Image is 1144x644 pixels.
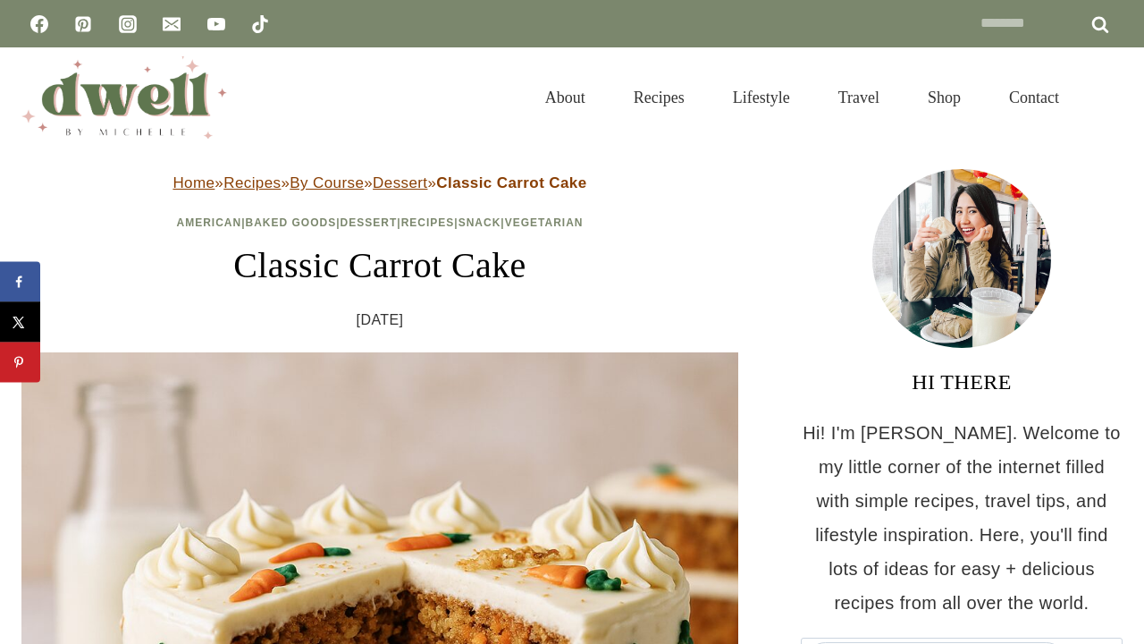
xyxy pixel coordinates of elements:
[373,174,427,191] a: Dessert
[198,6,234,42] a: YouTube
[65,6,101,42] a: Pinterest
[505,216,584,229] a: Vegetarian
[341,216,398,229] a: Dessert
[401,216,455,229] a: Recipes
[904,66,985,129] a: Shop
[521,66,1083,129] nav: Primary Navigation
[177,216,584,229] span: | | | | |
[21,6,57,42] a: Facebook
[110,6,146,42] a: Instagram
[154,6,189,42] a: Email
[436,174,586,191] strong: Classic Carrot Cake
[172,174,214,191] a: Home
[172,174,586,191] span: » » » »
[357,307,404,334] time: [DATE]
[223,174,281,191] a: Recipes
[521,66,610,129] a: About
[246,216,337,229] a: Baked Goods
[814,66,904,129] a: Travel
[709,66,814,129] a: Lifestyle
[21,56,227,139] img: DWELL by michelle
[177,216,242,229] a: American
[242,6,278,42] a: TikTok
[610,66,709,129] a: Recipes
[21,239,738,292] h1: Classic Carrot Cake
[801,366,1123,398] h3: HI THERE
[458,216,501,229] a: Snack
[985,66,1083,129] a: Contact
[290,174,364,191] a: By Course
[801,416,1123,620] p: Hi! I'm [PERSON_NAME]. Welcome to my little corner of the internet filled with simple recipes, tr...
[1092,82,1123,113] button: View Search Form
